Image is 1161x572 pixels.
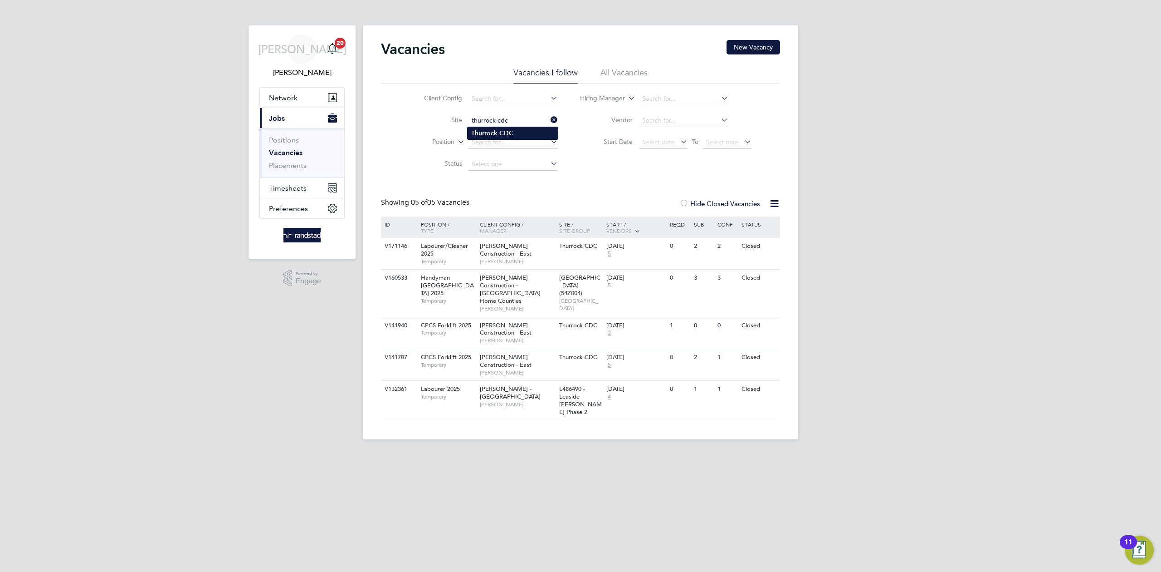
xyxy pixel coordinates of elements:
div: Closed [739,349,779,366]
span: Labourer/Cleaner 2025 [421,242,468,257]
span: 5 [606,250,612,258]
div: V141707 [382,349,414,366]
span: 05 Vacancies [411,198,469,207]
button: New Vacancy [727,40,780,54]
span: Handyman [GEOGRAPHIC_DATA] 2025 [421,274,474,297]
div: Jobs [260,128,344,178]
span: [PERSON_NAME] Construction - [GEOGRAPHIC_DATA] Home Counties [480,274,541,305]
span: To [689,136,701,148]
a: [PERSON_NAME][PERSON_NAME] [259,35,345,78]
div: [DATE] [606,242,665,250]
div: 2 [692,238,715,255]
span: [PERSON_NAME] Construction - East [480,242,532,257]
span: 4 [606,393,612,401]
input: Search for... [639,93,728,105]
span: Manager [480,227,507,234]
span: Temporary [421,393,475,400]
button: Open Resource Center, 11 new notifications [1125,536,1154,565]
span: 2 [606,329,612,337]
input: Select one [468,158,558,171]
div: 0 [668,349,691,366]
span: [PERSON_NAME] [480,337,555,344]
div: 1 [715,349,739,366]
label: Hide Closed Vacancies [679,199,760,208]
span: 5 [606,361,612,369]
div: Position / [414,217,478,238]
li: All Vacancies [600,67,648,84]
div: Sub [692,217,715,232]
button: Jobs [260,108,344,128]
div: 2 [715,238,739,255]
label: Start Date [580,138,633,146]
span: Thurrock CDC [559,353,597,361]
span: Select date [706,138,739,146]
div: ID [382,217,414,232]
div: 1 [668,317,691,334]
a: 20 [323,35,341,64]
span: Preferences [269,204,308,213]
span: 5 [606,282,612,290]
div: Closed [739,270,779,286]
label: Vendor [580,116,633,124]
div: 11 [1124,542,1132,554]
a: Powered byEngage [283,270,322,287]
span: Type [421,227,434,234]
input: Search for... [468,93,558,105]
span: [PERSON_NAME] [480,369,555,376]
div: 0 [668,238,691,255]
a: Go to home page [259,228,345,242]
label: Position [402,138,454,147]
span: [PERSON_NAME] - [GEOGRAPHIC_DATA] [480,385,541,400]
span: Jobs [269,114,285,123]
li: Vacancies I follow [513,67,578,84]
span: Thurrock CDC [559,321,597,329]
b: Thurrock [471,129,498,137]
div: 0 [668,270,691,286]
span: [GEOGRAPHIC_DATA] (54Z004) [559,274,600,297]
span: Thurrock CDC [559,242,597,250]
span: [PERSON_NAME] [480,305,555,312]
div: Site / [557,217,605,238]
span: Jak Ahmed [259,67,345,78]
span: Temporary [421,297,475,305]
label: Site [410,116,462,124]
div: [DATE] [606,322,665,330]
div: 1 [715,381,739,398]
button: Network [260,88,344,108]
span: Temporary [421,361,475,369]
div: 0 [715,317,739,334]
div: Conf [715,217,739,232]
div: V141940 [382,317,414,334]
div: [DATE] [606,354,665,361]
div: 3 [692,270,715,286]
span: Engage [296,277,321,285]
div: [DATE] [606,385,665,393]
input: Search for... [468,114,558,127]
b: CDC [499,129,513,137]
div: V171146 [382,238,414,255]
span: Site Group [559,227,590,234]
span: Temporary [421,258,475,265]
button: Timesheets [260,178,344,198]
div: V132361 [382,381,414,398]
span: L486490 - Leaside [PERSON_NAME] Phase 2 [559,385,602,416]
span: Labourer 2025 [421,385,460,393]
button: Preferences [260,198,344,218]
a: Vacancies [269,148,302,157]
img: randstad-logo-retina.png [283,228,321,242]
input: Search for... [468,136,558,149]
div: 2 [692,349,715,366]
div: Closed [739,381,779,398]
div: 0 [668,381,691,398]
span: CPCS Forklift 2025 [421,321,471,329]
span: Timesheets [269,184,307,192]
span: Powered by [296,270,321,277]
span: [PERSON_NAME] Construction - East [480,321,532,337]
span: [PERSON_NAME] [480,258,555,265]
span: [GEOGRAPHIC_DATA] [559,297,602,311]
span: Select date [642,138,675,146]
div: Start / [604,217,668,239]
div: Closed [739,317,779,334]
span: 20 [335,38,346,49]
div: Status [739,217,779,232]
